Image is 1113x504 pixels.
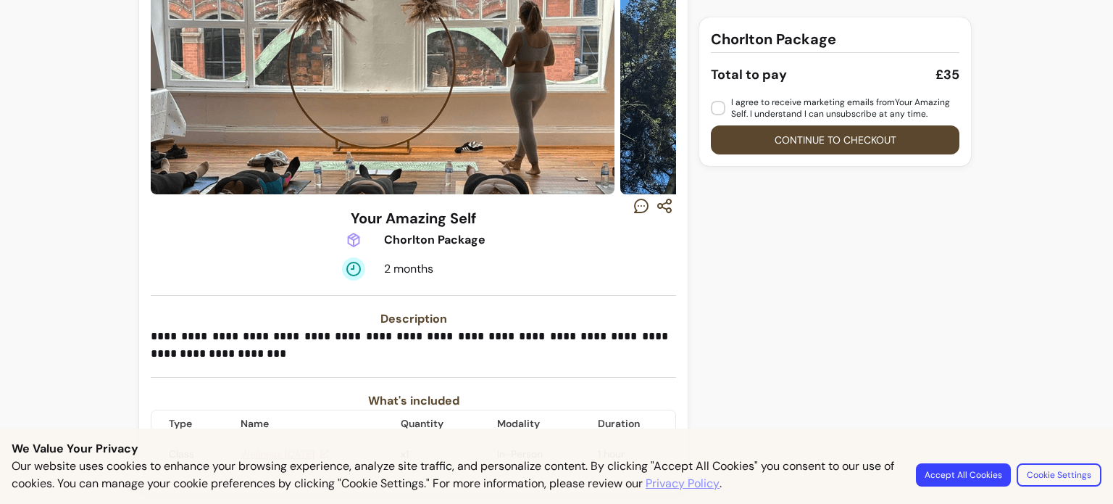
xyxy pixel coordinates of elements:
[916,463,1011,487] button: Accept All Cookies
[384,260,455,278] div: 2 months
[480,410,580,437] th: Modality
[384,231,485,249] div: Chorlton Package
[711,29,836,49] h3: Chorlton Package
[1017,463,1101,487] button: Cookie Settings
[711,65,787,85] div: Total to pay
[351,208,476,228] h3: Your Amazing Self
[580,410,676,437] th: Duration
[711,125,959,154] button: Continue to checkout
[12,458,899,492] p: Our website uses cookies to enhance your browsing experience, analyze site traffic, and personali...
[223,410,383,437] th: Name
[383,410,480,437] th: Quantity
[151,392,676,410] h3: What's included
[151,310,676,328] h3: Description
[12,440,1101,458] p: We Value Your Privacy
[646,475,720,492] a: Privacy Policy
[935,65,959,85] div: £35
[151,410,223,437] th: Type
